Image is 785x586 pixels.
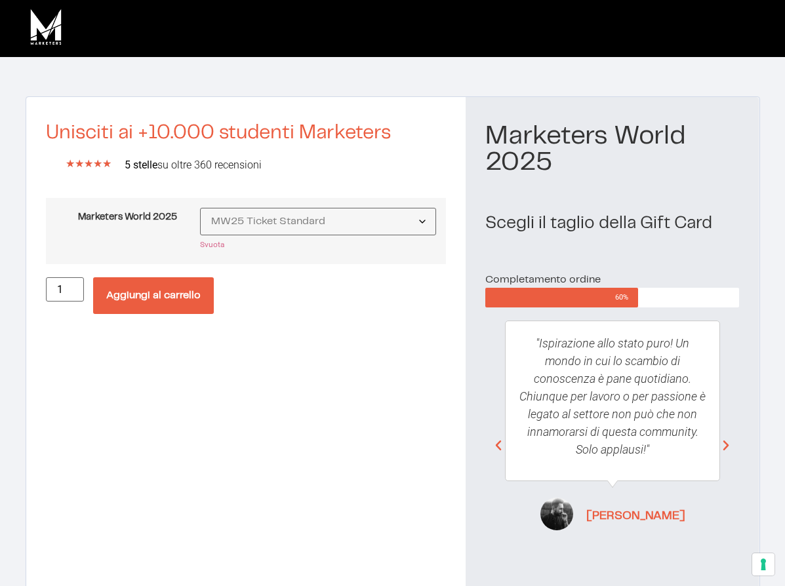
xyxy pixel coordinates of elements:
h2: su oltre 360 recensioni [125,160,447,170]
button: Le tue preferenze relative al consenso per le tecnologie di tracciamento [752,553,775,576]
iframe: PayPal [46,314,447,350]
div: Next slide [719,439,733,452]
label: Marketers World 2025 [68,212,176,222]
h2: Unisciti ai +10.000 studenti Marketers [46,123,447,143]
i: ★ [84,156,93,172]
span: 60% [615,288,638,307]
i: ★ [75,156,84,172]
b: 5 stelle [125,159,157,171]
button: Aggiungi al carrello [93,277,214,314]
span: [PERSON_NAME] [586,508,685,526]
img: Antonio Leone [540,498,573,531]
h2: Scegli il taglio della Gift Card [485,215,739,232]
a: Cancella opzioni [200,240,225,249]
i: ★ [93,156,102,172]
h1: Marketers World 2025 [485,123,739,176]
div: 1 / 4 [492,307,733,583]
p: "Ispirazione allo stato puro! Un mondo in cui lo scambio di conoscenza è pane quotidiano. Chiunqu... [519,334,706,458]
i: ★ [102,156,111,172]
div: Previous slide [492,439,505,452]
input: Quantità prodotto [46,277,84,302]
span: Completamento ordine [485,275,601,284]
div: 5/5 [66,156,111,172]
i: ★ [66,156,75,172]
